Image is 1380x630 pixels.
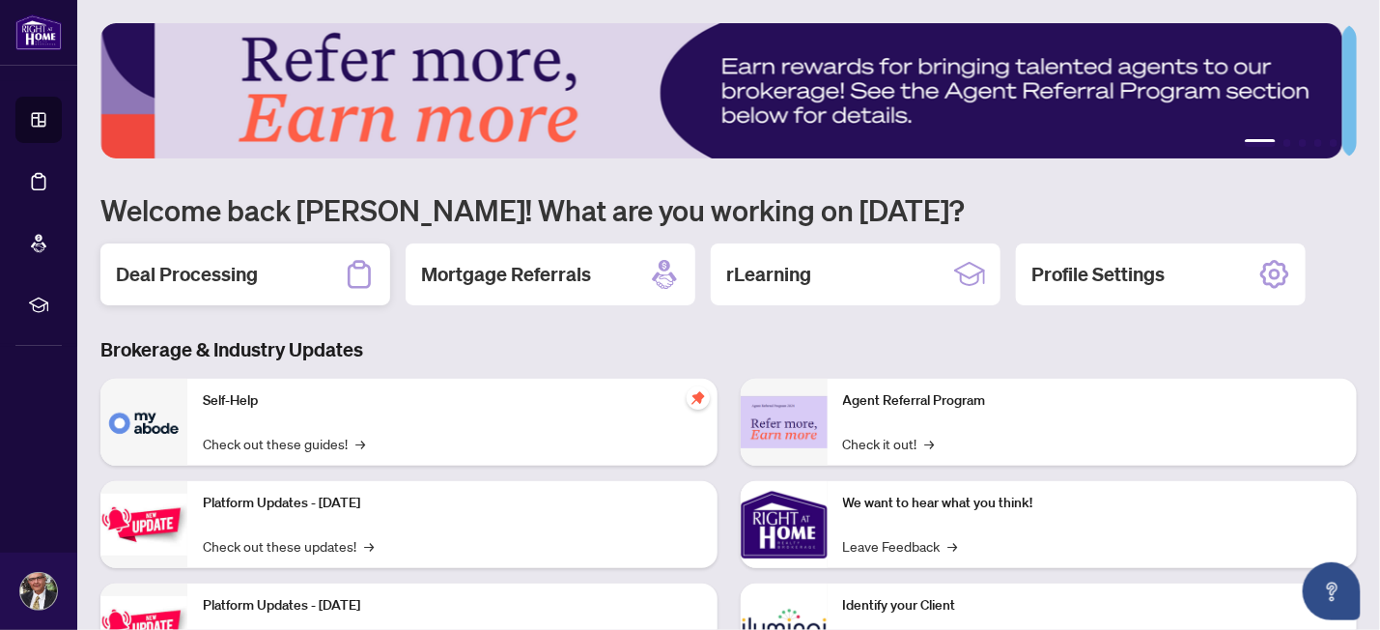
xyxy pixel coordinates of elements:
[15,14,62,50] img: logo
[203,390,702,412] p: Self-Help
[687,387,710,410] span: pushpin
[421,261,591,288] h2: Mortgage Referrals
[948,535,958,557] span: →
[843,433,935,454] a: Check it out!→
[741,396,828,449] img: Agent Referral Program
[741,481,828,568] img: We want to hear what you think!
[203,493,702,514] p: Platform Updates - [DATE]
[726,261,811,288] h2: rLearning
[116,261,258,288] h2: Deal Processing
[1314,139,1322,147] button: 4
[925,433,935,454] span: →
[843,595,1342,616] p: Identify your Client
[203,535,374,557] a: Check out these updates!→
[843,390,1342,412] p: Agent Referral Program
[1330,139,1338,147] button: 5
[1283,139,1291,147] button: 2
[364,535,374,557] span: →
[20,573,57,610] img: Profile Icon
[203,595,702,616] p: Platform Updates - [DATE]
[100,336,1357,363] h3: Brokerage & Industry Updates
[100,23,1342,158] img: Slide 0
[1245,139,1276,147] button: 1
[1299,139,1307,147] button: 3
[355,433,365,454] span: →
[100,191,1357,228] h1: Welcome back [PERSON_NAME]! What are you working on [DATE]?
[203,433,365,454] a: Check out these guides!→
[843,493,1342,514] p: We want to hear what you think!
[843,535,958,557] a: Leave Feedback→
[1031,261,1165,288] h2: Profile Settings
[1303,562,1361,620] button: Open asap
[100,494,187,555] img: Platform Updates - July 21, 2025
[100,379,187,466] img: Self-Help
